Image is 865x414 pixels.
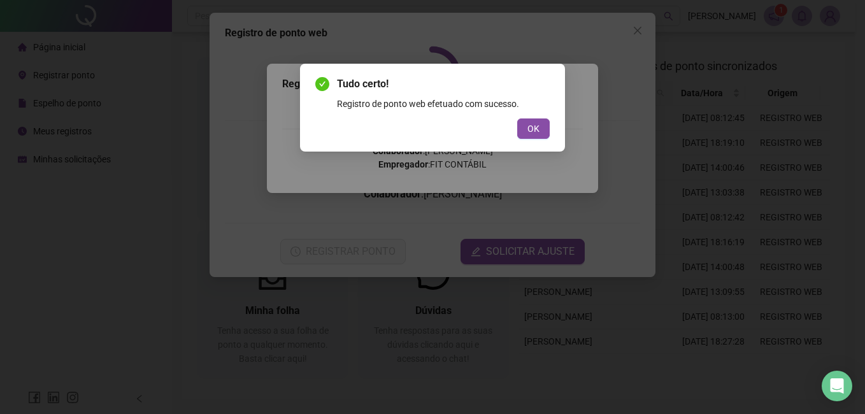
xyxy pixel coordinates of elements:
[337,97,550,111] div: Registro de ponto web efetuado com sucesso.
[337,76,550,92] span: Tudo certo!
[822,371,852,401] div: Open Intercom Messenger
[315,77,329,91] span: check-circle
[527,122,540,136] span: OK
[517,118,550,139] button: OK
